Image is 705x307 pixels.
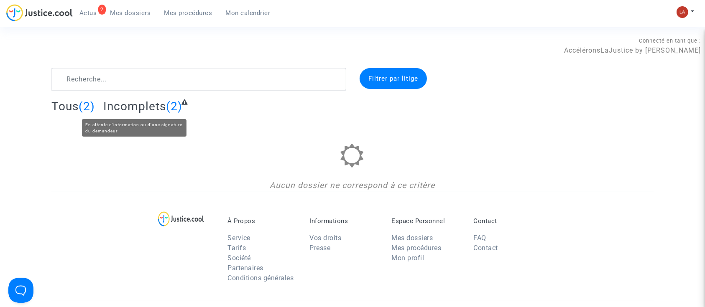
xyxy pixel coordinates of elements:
[309,244,330,252] a: Presse
[8,278,33,303] iframe: Help Scout Beacon - Open
[227,234,250,242] a: Service
[309,217,379,225] p: Informations
[158,211,204,226] img: logo-lg.svg
[104,7,158,19] a: Mes dossiers
[219,7,277,19] a: Mon calendrier
[158,7,219,19] a: Mes procédures
[110,9,151,17] span: Mes dossiers
[473,244,498,252] a: Contact
[227,274,294,282] a: Conditions générales
[98,5,106,15] div: 2
[473,234,486,242] a: FAQ
[391,244,441,252] a: Mes procédures
[226,9,271,17] span: Mon calendrier
[79,99,95,113] span: (2)
[103,99,166,113] span: Incomplets
[639,38,701,44] span: Connecté en tant que :
[227,264,263,272] a: Partenaires
[391,254,424,262] a: Mon profil
[51,180,654,192] div: Aucun dossier ne correspond à ce critère
[677,6,688,18] img: 3f9b7d9779f7b0ffc2b90d026f0682a9
[166,99,182,113] span: (2)
[391,234,433,242] a: Mes dossiers
[227,217,297,225] p: À Propos
[51,99,79,113] span: Tous
[227,244,246,252] a: Tarifs
[164,9,212,17] span: Mes procédures
[79,9,97,17] span: Actus
[391,217,461,225] p: Espace Personnel
[73,7,104,19] a: 2Actus
[368,75,418,82] span: Filtrer par litige
[6,4,73,21] img: jc-logo.svg
[473,217,543,225] p: Contact
[309,234,341,242] a: Vos droits
[227,254,251,262] a: Société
